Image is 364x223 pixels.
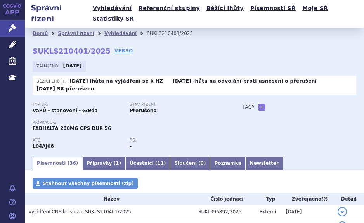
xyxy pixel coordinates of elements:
strong: IPTAKOPAN [33,143,54,149]
p: RS: [130,138,219,143]
th: Typ [256,193,282,205]
strong: Přerušeno [130,108,156,113]
a: Poznámka [210,157,245,170]
p: Přípravek: [33,120,227,125]
span: 1 [116,161,119,166]
h3: Tagy [242,102,255,112]
th: Číslo jednací [194,193,256,205]
a: SŘ přerušeno [57,86,94,92]
strong: [DATE] [69,78,88,84]
a: lhůta na vyjádření se k HZ [90,78,163,84]
a: Domů [33,31,48,36]
td: SUKL396892/2025 [194,205,256,219]
a: lhůta na odvolání proti usnesení o přerušení [193,78,317,84]
span: 36 [69,161,76,166]
span: FABHALTA 200MG CPS DUR 56 [33,126,111,131]
strong: [DATE] [36,86,55,92]
a: Písemnosti (36) [33,157,82,170]
span: vyjádření ČNS ke sp.zn. SUKLS210401/2025 [29,209,131,214]
button: detail [338,207,347,216]
strong: SUKLS210401/2025 [33,47,111,55]
td: [DATE] [282,205,334,219]
a: Sloučení (0) [170,157,210,170]
th: Zveřejněno [282,193,334,205]
span: 0 [201,161,204,166]
a: Referenční skupiny [136,3,202,14]
span: Externí [260,209,276,214]
a: Moje SŘ [300,3,330,14]
a: Účastníci (11) [125,157,170,170]
strong: [DATE] [63,63,82,69]
span: Zahájeno: [36,63,61,69]
span: Běžící lhůty: [36,78,68,84]
a: Správní řízení [58,31,94,36]
a: Vyhledávání [90,3,134,14]
p: - [173,78,317,84]
h2: Správní řízení [25,2,90,24]
p: Stav řízení: [130,102,219,107]
a: + [258,104,265,111]
strong: VaPÚ - stanovení - §39da [33,108,98,113]
th: Detail [334,193,364,205]
p: - [69,78,163,84]
abbr: (?) [321,197,328,202]
p: ATC: [33,138,122,143]
a: VERSO [114,47,133,55]
a: Písemnosti SŘ [248,3,298,14]
th: Název [25,193,194,205]
span: Stáhnout všechny písemnosti (zip) [43,181,134,186]
strong: - [130,143,132,149]
a: Přípravky (1) [82,157,125,170]
strong: [DATE] [173,78,191,84]
span: 11 [157,161,164,166]
a: Newsletter [246,157,283,170]
p: - [36,86,94,92]
a: Běžící lhůty [204,3,246,14]
li: SUKLS210401/2025 [147,28,203,39]
a: Stáhnout všechny písemnosti (zip) [33,178,138,189]
a: Statistiky SŘ [90,14,136,24]
p: Typ SŘ: [33,102,122,107]
a: Vyhledávání [104,31,137,36]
